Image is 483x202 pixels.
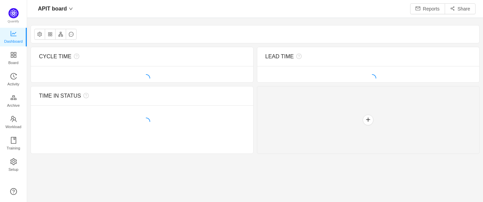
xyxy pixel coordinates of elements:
a: icon: question-circle [10,188,17,195]
span: Quantify [8,20,19,23]
i: icon: history [10,73,17,80]
span: LEAD TIME [265,54,294,59]
a: Training [10,137,17,151]
span: Activity [7,77,19,91]
span: CYCLE TIME [39,54,72,59]
i: icon: gold [10,94,17,101]
i: icon: question-circle [294,54,302,59]
button: icon: share-altShare [445,3,476,14]
a: Board [10,52,17,65]
span: Workload [5,120,21,134]
button: icon: appstore [45,29,56,40]
i: icon: loading [368,74,376,82]
div: TIME IN STATUS [39,92,194,100]
i: icon: setting [10,158,17,165]
i: icon: down [69,7,73,11]
span: Dashboard [4,35,23,48]
i: icon: loading [142,118,150,126]
span: Archive [7,99,20,112]
button: icon: apartment [55,29,66,40]
a: Dashboard [10,31,17,44]
span: Training [6,141,20,155]
button: icon: setting [34,29,45,40]
button: icon: mailReports [410,3,445,14]
button: icon: plus [363,115,374,125]
i: icon: team [10,116,17,122]
a: Setup [10,159,17,172]
i: icon: line-chart [10,30,17,37]
a: Workload [10,116,17,129]
i: icon: question-circle [81,93,89,98]
span: Setup [8,163,18,176]
i: icon: appstore [10,52,17,58]
i: icon: loading [142,74,150,82]
button: icon: message [66,29,77,40]
span: APIT board [38,3,67,14]
i: icon: question-circle [72,54,79,59]
span: Board [8,56,19,69]
img: Quantify [8,8,19,18]
i: icon: book [10,137,17,144]
a: Activity [10,73,17,87]
a: Archive [10,95,17,108]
